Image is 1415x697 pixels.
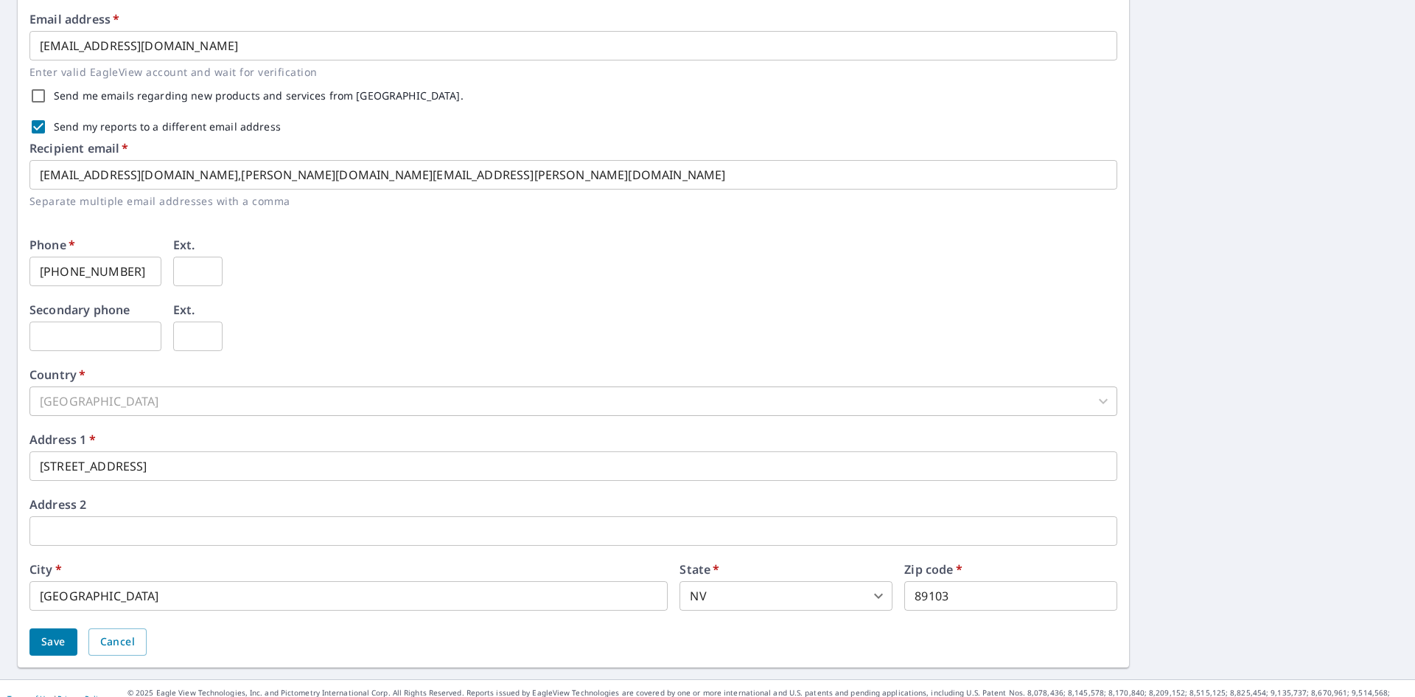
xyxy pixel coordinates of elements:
label: Email address [29,13,119,25]
label: Address 1 [29,434,96,445]
div: NV [679,581,892,611]
label: Zip code [904,564,962,575]
label: Send me emails regarding new products and services from [GEOGRAPHIC_DATA]. [54,91,464,101]
span: Save [41,633,66,651]
label: State [679,564,719,575]
p: Separate multiple email addresses with a comma [29,193,1107,209]
label: Ext. [173,239,195,251]
label: Address 2 [29,499,86,510]
label: Phone [29,239,75,251]
button: Cancel [88,628,147,656]
label: Ext. [173,304,195,316]
label: Send my reports to a different email address [54,122,281,132]
label: Secondary phone [29,304,130,316]
p: Enter valid EagleView account and wait for verification [29,63,1107,80]
button: Save [29,628,77,656]
span: Cancel [100,633,135,651]
label: Country [29,369,85,381]
label: City [29,564,62,575]
div: [GEOGRAPHIC_DATA] [29,386,1117,416]
label: Recipient email [29,142,129,154]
